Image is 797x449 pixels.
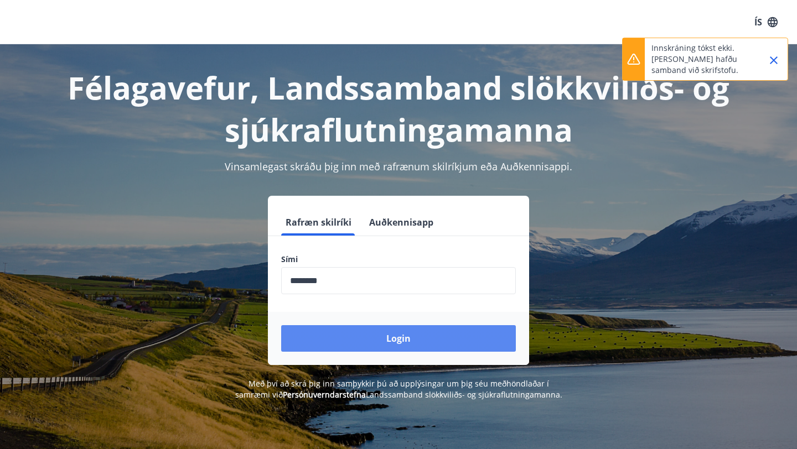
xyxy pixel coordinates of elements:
[281,325,516,352] button: Login
[365,209,438,236] button: Auðkennisapp
[235,378,562,400] span: Með því að skrá þig inn samþykkir þú að upplýsingar um þig séu meðhöndlaðar í samræmi við Landssa...
[764,51,783,70] button: Close
[281,254,516,265] label: Sími
[13,66,784,150] h1: Félagavefur, Landssamband slökkviliðs- og sjúkraflutningamanna
[281,209,356,236] button: Rafræn skilríki
[651,43,749,76] p: Innskráning tókst ekki. [PERSON_NAME] hafðu samband við skrifstofu.
[225,160,572,173] span: Vinsamlegast skráðu þig inn með rafrænum skilríkjum eða Auðkennisappi.
[748,12,784,32] button: ÍS
[283,389,366,400] a: Persónuverndarstefna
